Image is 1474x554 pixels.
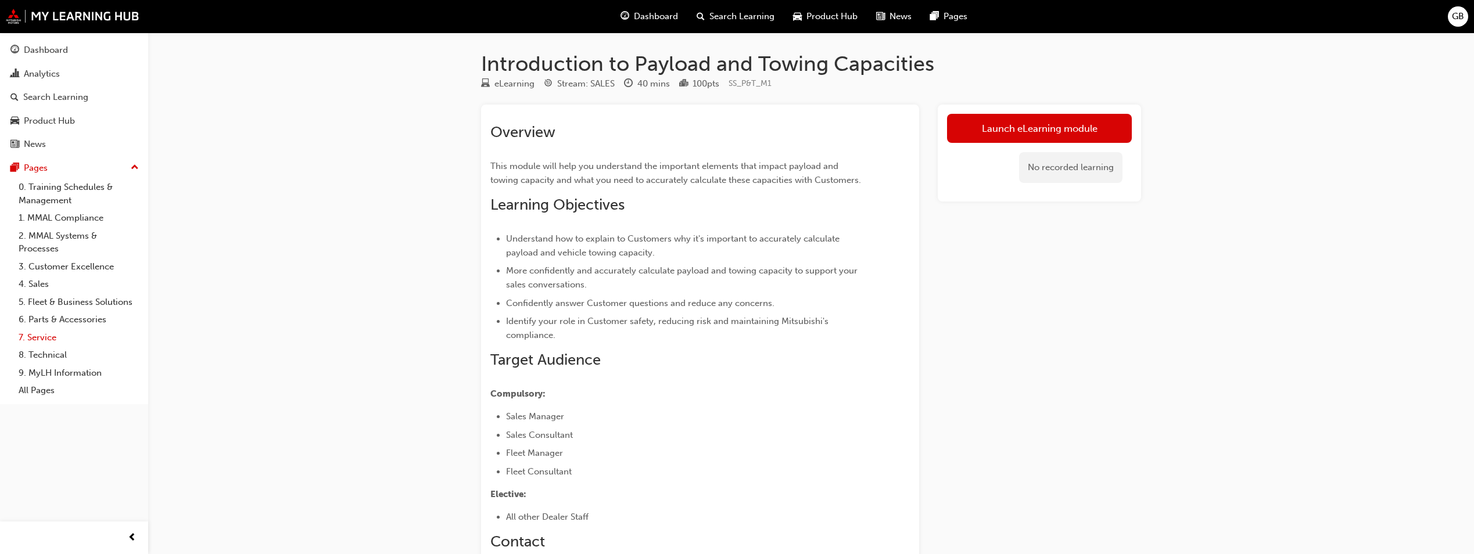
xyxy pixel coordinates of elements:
span: car-icon [793,9,802,24]
a: 7. Service [14,329,144,347]
span: Sales Consultant [506,430,573,440]
a: Product Hub [5,110,144,132]
a: 3. Customer Excellence [14,258,144,276]
span: pages-icon [930,9,939,24]
span: Fleet Consultant [506,466,572,477]
span: Elective: [490,489,526,499]
div: Product Hub [24,114,75,128]
a: Launch eLearning module [947,114,1132,143]
a: 4. Sales [14,275,144,293]
a: 6. Parts & Accessories [14,311,144,329]
img: mmal [6,9,139,24]
span: guage-icon [10,45,19,56]
a: 9. MyLH Information [14,364,144,382]
span: clock-icon [624,79,633,89]
span: car-icon [10,116,19,127]
div: Type [481,77,535,91]
span: Sales Manager [506,411,564,422]
span: news-icon [10,139,19,150]
div: Stream: SALES [557,77,615,91]
span: Fleet Manager [506,448,563,458]
button: GB [1448,6,1468,27]
span: Contact [490,533,545,551]
a: news-iconNews [867,5,921,28]
span: Dashboard [634,10,678,23]
span: All other Dealer Staff [506,512,589,522]
span: Product Hub [806,10,858,23]
span: Identify your role in Customer safety, reducing risk and maintaining Mitsubishi's compliance. [506,316,831,340]
a: 0. Training Schedules & Management [14,178,144,209]
a: 8. Technical [14,346,144,364]
span: search-icon [10,92,19,103]
a: Search Learning [5,87,144,108]
div: No recorded learning [1019,152,1122,183]
span: target-icon [544,79,553,89]
a: pages-iconPages [921,5,977,28]
a: Dashboard [5,39,144,61]
div: Points [679,77,719,91]
span: guage-icon [621,9,629,24]
span: Pages [944,10,967,23]
a: car-iconProduct Hub [784,5,867,28]
a: 1. MMAL Compliance [14,209,144,227]
a: News [5,134,144,155]
span: learningResourceType_ELEARNING-icon [481,79,490,89]
h1: Introduction to Payload and Towing Capacities [481,51,1141,77]
a: 2. MMAL Systems & Processes [14,227,144,258]
a: 5. Fleet & Business Solutions [14,293,144,311]
a: guage-iconDashboard [611,5,687,28]
span: Understand how to explain to Customers why it's important to accurately calculate payload and veh... [506,233,842,258]
span: Target Audience [490,351,601,369]
span: This module will help you understand the important elements that impact payload and towing capaci... [490,161,861,185]
div: 100 pts [693,77,719,91]
div: Duration [624,77,670,91]
a: search-iconSearch Learning [687,5,784,28]
button: DashboardAnalyticsSearch LearningProduct HubNews [5,37,144,157]
span: Learning Objectives [490,196,625,214]
span: GB [1452,10,1464,23]
span: Compulsory: [490,388,546,399]
span: News [890,10,912,23]
a: All Pages [14,382,144,400]
button: Pages [5,157,144,179]
span: prev-icon [128,531,137,545]
div: Analytics [24,67,60,81]
div: Dashboard [24,44,68,57]
div: News [24,138,46,151]
div: Stream [544,77,615,91]
span: Overview [490,123,555,141]
span: news-icon [876,9,885,24]
div: eLearning [494,77,535,91]
span: up-icon [131,160,139,175]
span: Learning resource code [729,78,772,88]
span: Search Learning [709,10,774,23]
div: Search Learning [23,91,88,104]
a: Analytics [5,63,144,85]
span: Confidently answer Customer questions and reduce any concerns. [506,298,774,308]
span: pages-icon [10,163,19,174]
span: podium-icon [679,79,688,89]
span: search-icon [697,9,705,24]
span: chart-icon [10,69,19,80]
span: More confidently and accurately calculate payload and towing capacity to support your sales conve... [506,265,860,290]
div: 40 mins [637,77,670,91]
div: Pages [24,161,48,175]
